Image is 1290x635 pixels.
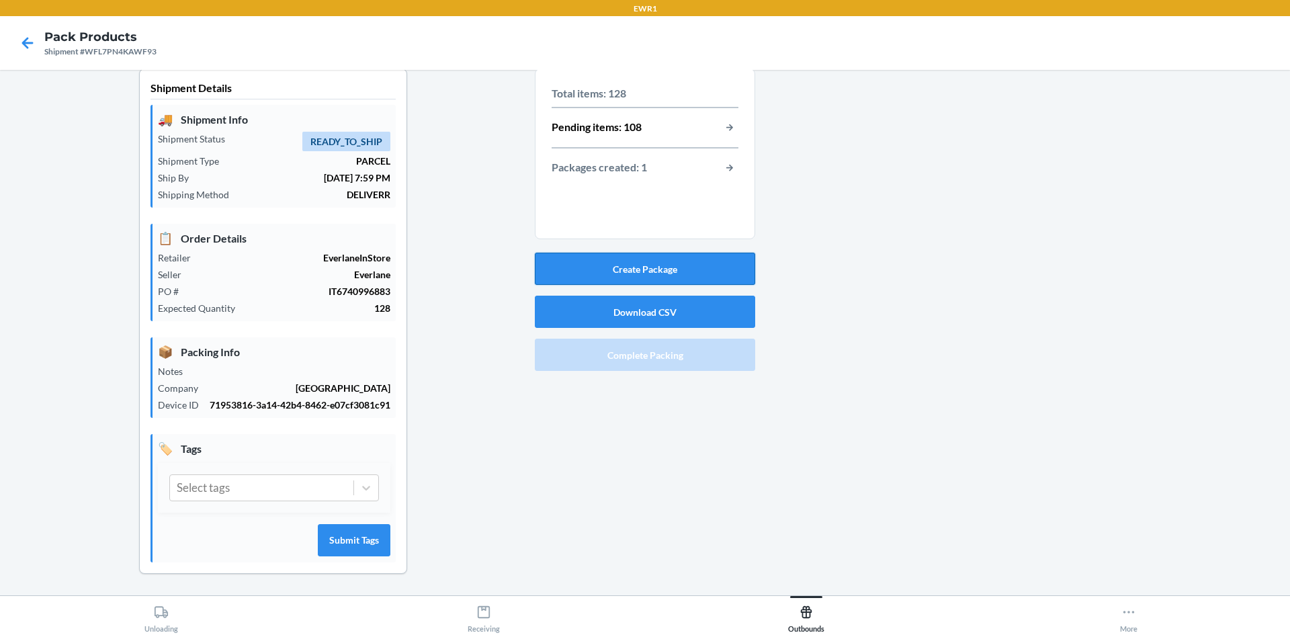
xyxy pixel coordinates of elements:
p: PO # [158,284,189,298]
p: 71953816-3a14-42b4-8462-e07cf3081c91 [210,398,390,412]
button: Receiving [322,596,645,633]
p: Notes [158,364,193,378]
span: 📋 [158,229,173,247]
button: button-view-packages-created [721,159,738,177]
p: Shipment Details [150,80,396,99]
p: Expected Quantity [158,301,246,315]
p: Tags [158,439,390,458]
div: Receiving [468,599,500,633]
p: Device ID [158,398,210,412]
p: EverlaneInStore [202,251,390,265]
p: Pending items: 108 [552,119,642,136]
p: [DATE] 7:59 PM [200,171,390,185]
div: Outbounds [788,599,824,633]
span: 🏷️ [158,439,173,458]
p: Retailer [158,251,202,265]
h4: Pack Products [44,28,157,46]
p: 128 [246,301,390,315]
button: Submit Tags [318,524,390,556]
button: Create Package [535,253,755,285]
p: Shipment Type [158,154,230,168]
button: Complete Packing [535,339,755,371]
p: [GEOGRAPHIC_DATA] [209,381,390,395]
p: EWR1 [634,3,657,15]
div: More [1120,599,1137,633]
p: DELIVERR [240,187,390,202]
p: Seller [158,267,192,282]
span: 📦 [158,343,173,361]
p: Total items: 128 [552,85,738,101]
div: Unloading [144,599,178,633]
button: Outbounds [645,596,967,633]
p: PARCEL [230,154,390,168]
p: Shipping Method [158,187,240,202]
p: Packing Info [158,343,390,361]
p: Everlane [192,267,390,282]
button: More [967,596,1290,633]
p: Shipment Info [158,110,390,128]
div: Select tags [177,479,230,497]
span: 🚚 [158,110,173,128]
p: Shipment Status [158,132,236,146]
button: button-view-pending-items [721,119,738,136]
p: Packages created: 1 [552,159,647,177]
p: Ship By [158,171,200,185]
p: IT6740996883 [189,284,390,298]
div: Shipment #WFL7PN4KAWF93 [44,46,157,58]
p: Order Details [158,229,390,247]
p: Company [158,381,209,395]
span: READY_TO_SHIP [302,132,390,151]
button: Download CSV [535,296,755,328]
